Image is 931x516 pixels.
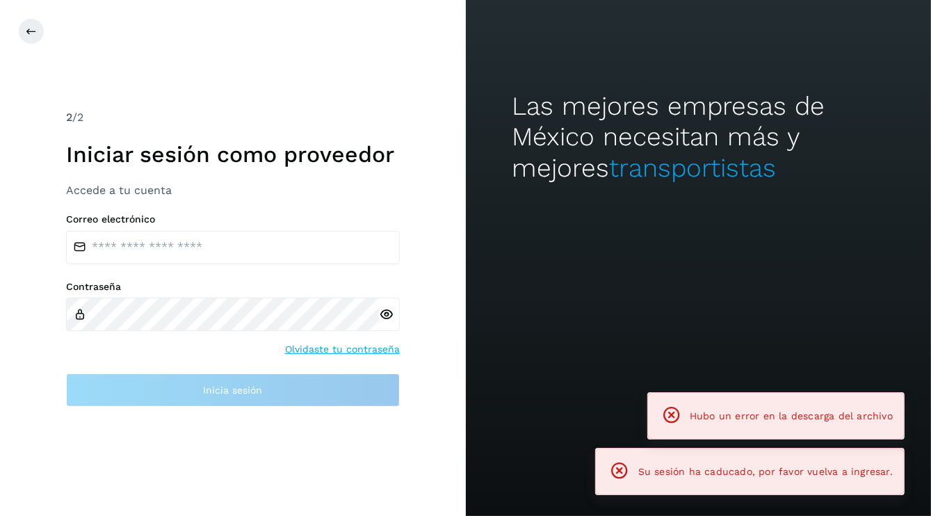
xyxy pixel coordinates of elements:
h2: Las mejores empresas de México necesitan más y mejores [512,91,884,184]
label: Correo electrónico [66,213,400,225]
span: 2 [66,111,72,124]
span: Hubo un error en la descarga del archivo [690,410,893,421]
div: /2 [66,109,400,126]
a: Olvidaste tu contraseña [285,342,400,357]
span: transportistas [609,153,776,183]
button: Inicia sesión [66,373,400,407]
span: Su sesión ha caducado, por favor vuelva a ingresar. [638,466,893,477]
span: Inicia sesión [203,385,262,395]
h3: Accede a tu cuenta [66,184,400,197]
h1: Iniciar sesión como proveedor [66,141,400,168]
label: Contraseña [66,281,400,293]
